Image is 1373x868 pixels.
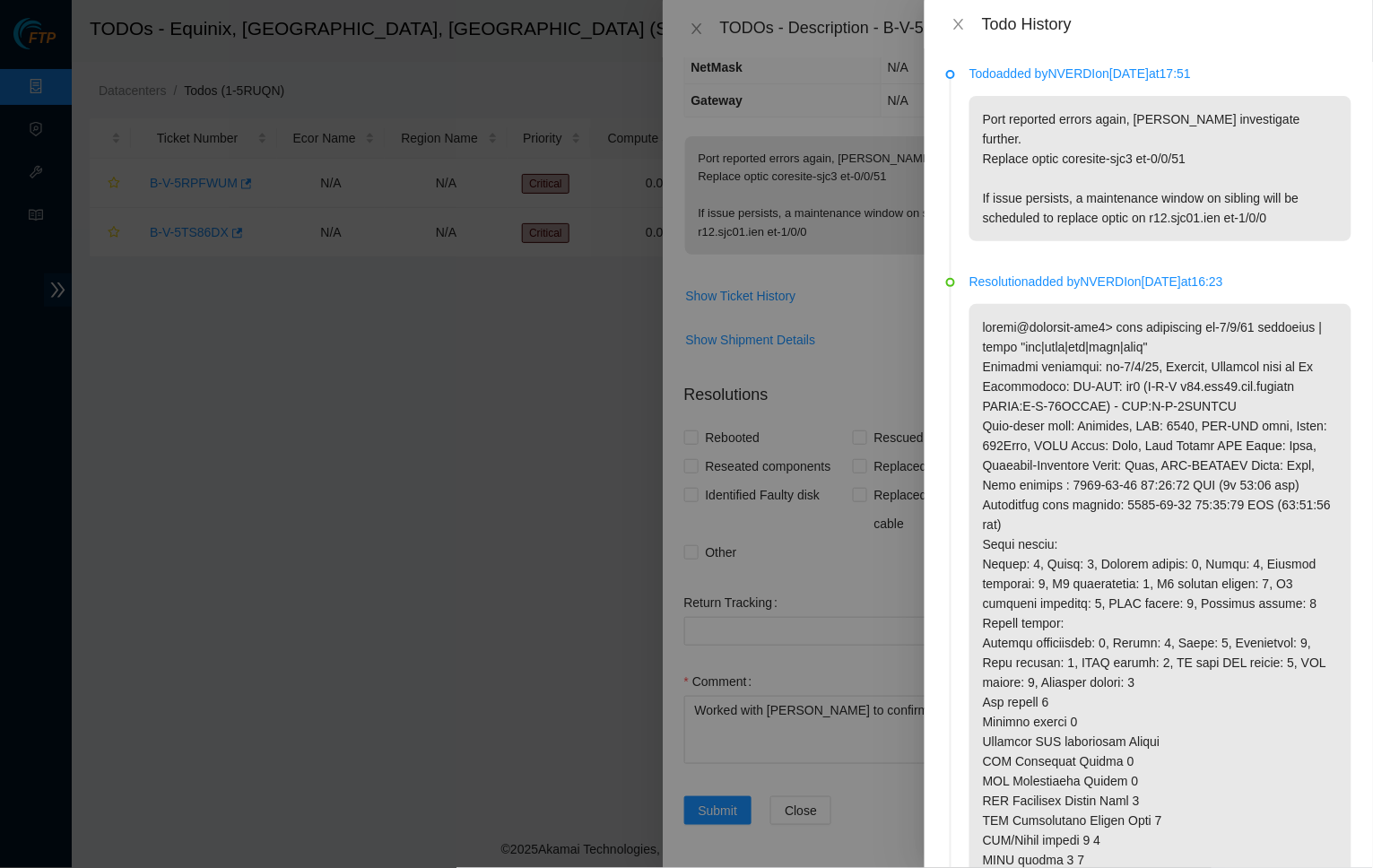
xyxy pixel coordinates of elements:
div: Todo History [982,14,1351,34]
p: Todo added by NVERDI on [DATE] at 17:51 [969,64,1351,83]
p: Resolution added by NVERDI on [DATE] at 16:23 [969,272,1351,291]
p: Port reported errors again, [PERSON_NAME] investigate further. Replace optic coresite-sjc3 et-0/0... [969,96,1351,241]
button: Close [946,16,971,33]
span: close [952,17,966,31]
